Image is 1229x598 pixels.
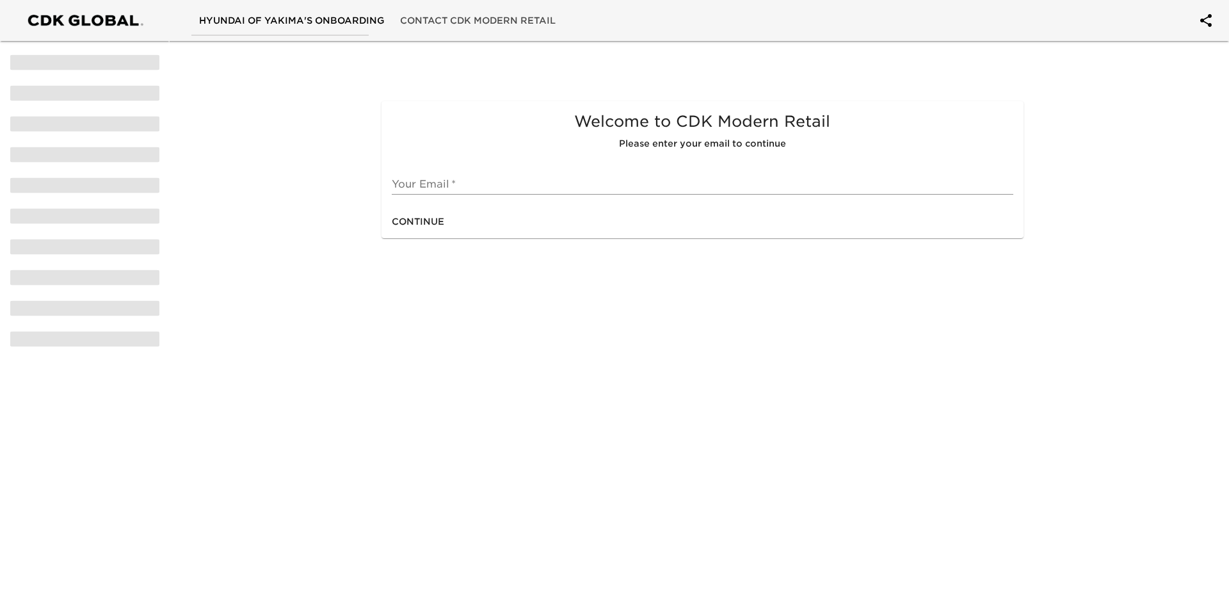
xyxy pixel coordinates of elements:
h6: Please enter your email to continue [392,137,1013,151]
span: Hyundai of Yakima's Onboarding [199,13,385,29]
h5: Welcome to CDK Modern Retail [392,111,1013,132]
button: account of current user [1191,5,1221,36]
span: Contact CDK Modern Retail [400,13,556,29]
span: Continue [392,214,444,230]
button: Continue [387,210,449,234]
